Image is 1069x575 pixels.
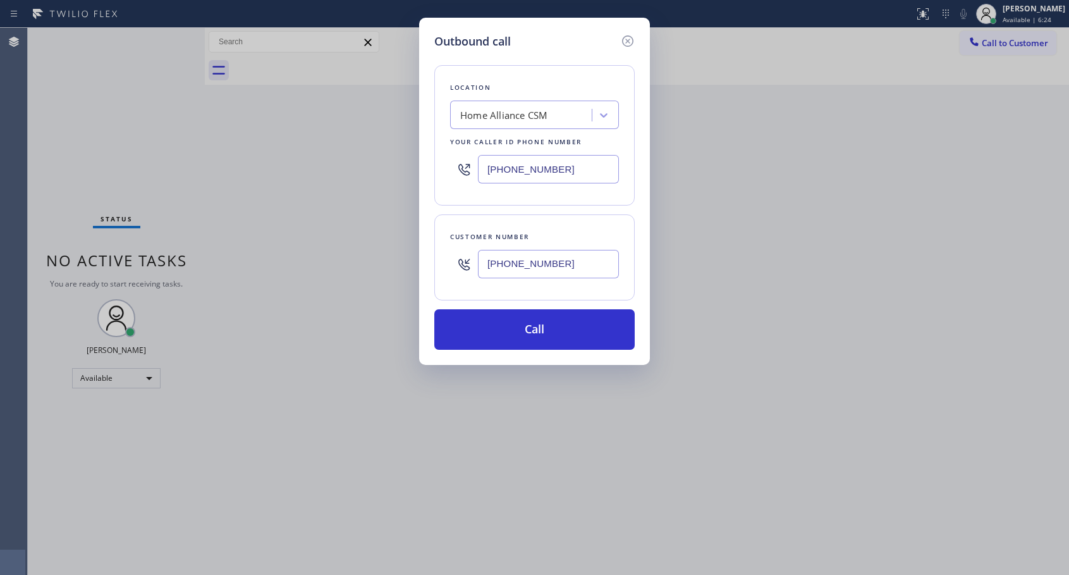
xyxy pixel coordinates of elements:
[478,250,619,278] input: (123) 456-7890
[460,108,547,123] div: Home Alliance CSM
[450,81,619,94] div: Location
[434,33,511,50] h5: Outbound call
[450,230,619,244] div: Customer number
[434,309,635,350] button: Call
[478,155,619,183] input: (123) 456-7890
[450,135,619,149] div: Your caller id phone number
